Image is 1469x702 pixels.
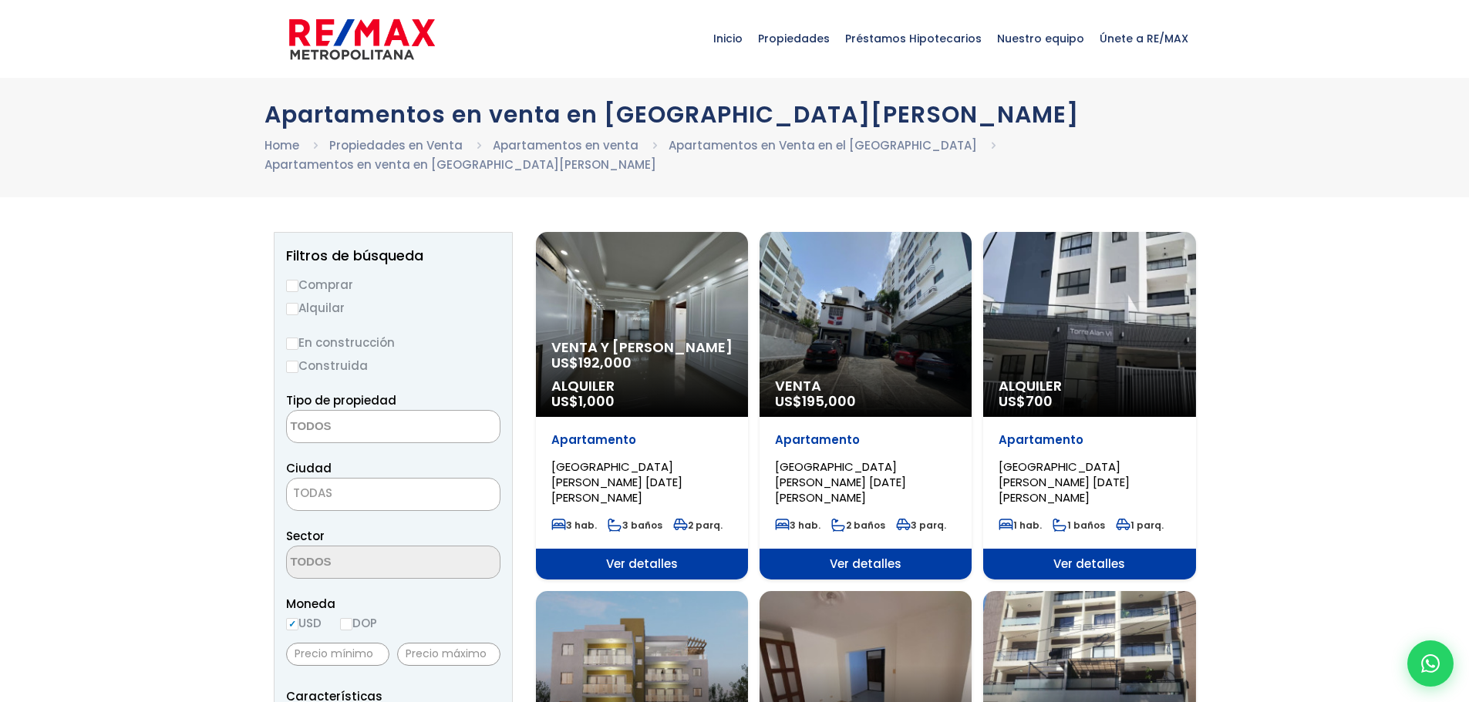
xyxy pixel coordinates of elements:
[293,485,332,501] span: TODAS
[286,298,500,317] label: Alquilar
[578,391,615,411] span: 1,000
[286,478,500,511] span: TODAS
[999,458,1130,506] span: [GEOGRAPHIC_DATA][PERSON_NAME] [DATE][PERSON_NAME]
[286,333,500,352] label: En construcción
[551,378,733,394] span: Alquiler
[286,528,325,544] span: Sector
[1092,15,1196,62] span: Únete a RE/MAX
[1053,519,1105,532] span: 1 baños
[999,378,1180,394] span: Alquiler
[551,458,682,506] span: [GEOGRAPHIC_DATA][PERSON_NAME] [DATE][PERSON_NAME]
[1026,391,1053,411] span: 700
[264,101,1205,128] h1: Apartamentos en venta en [GEOGRAPHIC_DATA][PERSON_NAME]
[802,391,856,411] span: 195,000
[551,391,615,411] span: US$
[551,353,632,372] span: US$
[896,519,946,532] span: 3 parq.
[775,519,820,532] span: 3 hab.
[286,338,298,350] input: En construcción
[264,137,299,153] a: Home
[287,546,436,579] textarea: Search
[286,618,298,630] input: USD
[289,16,435,62] img: remax-metropolitana-logo
[831,519,885,532] span: 2 baños
[669,137,977,153] a: Apartamentos en Venta en el [GEOGRAPHIC_DATA]
[578,353,632,372] span: 192,000
[286,643,389,666] input: Precio mínimo
[989,15,1092,62] span: Nuestro equipo
[286,594,500,613] span: Moneda
[286,303,298,315] input: Alquilar
[760,549,972,579] span: Ver detalles
[775,378,956,394] span: Venta
[397,643,500,666] input: Precio máximo
[608,519,662,532] span: 3 baños
[264,155,656,174] li: Apartamentos en venta en [GEOGRAPHIC_DATA][PERSON_NAME]
[1116,519,1164,532] span: 1 parq.
[750,15,837,62] span: Propiedades
[673,519,723,532] span: 2 parq.
[286,248,500,264] h2: Filtros de búsqueda
[775,432,956,448] p: Apartamento
[286,392,396,408] span: Tipo de propiedad
[340,618,352,630] input: DOP
[706,15,750,62] span: Inicio
[551,340,733,355] span: Venta y [PERSON_NAME]
[837,15,989,62] span: Préstamos Hipotecarios
[983,232,1195,579] a: Alquiler US$700 Apartamento [GEOGRAPHIC_DATA][PERSON_NAME] [DATE][PERSON_NAME] 1 hab. 1 baños 1 p...
[287,482,500,504] span: TODAS
[286,361,298,373] input: Construida
[287,411,436,444] textarea: Search
[775,458,906,506] span: [GEOGRAPHIC_DATA][PERSON_NAME] [DATE][PERSON_NAME]
[983,549,1195,579] span: Ver detalles
[286,280,298,292] input: Comprar
[340,613,377,633] label: DOP
[286,275,500,294] label: Comprar
[493,137,638,153] a: Apartamentos en venta
[286,613,322,633] label: USD
[536,232,748,579] a: Venta y [PERSON_NAME] US$192,000 Alquiler US$1,000 Apartamento [GEOGRAPHIC_DATA][PERSON_NAME] [DA...
[999,519,1042,532] span: 1 hab.
[999,432,1180,448] p: Apartamento
[286,460,332,476] span: Ciudad
[536,549,748,579] span: Ver detalles
[999,391,1053,411] span: US$
[760,232,972,579] a: Venta US$195,000 Apartamento [GEOGRAPHIC_DATA][PERSON_NAME] [DATE][PERSON_NAME] 3 hab. 2 baños 3 ...
[551,519,597,532] span: 3 hab.
[329,137,463,153] a: Propiedades en Venta
[286,356,500,375] label: Construida
[775,391,856,411] span: US$
[551,432,733,448] p: Apartamento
